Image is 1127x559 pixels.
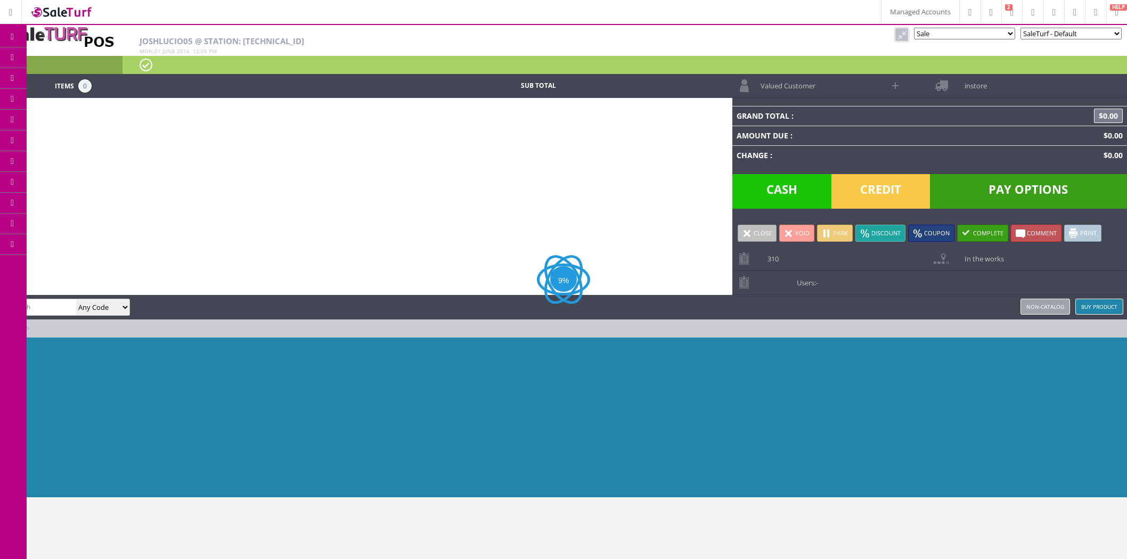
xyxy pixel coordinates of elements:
[732,145,977,165] td: Change :
[177,47,190,55] span: 2016
[959,74,987,91] span: instore
[1094,109,1123,123] span: $0.00
[791,271,818,287] span: Users:
[1005,4,1012,11] span: 2
[957,225,1008,242] a: Complete
[193,47,199,55] span: 12
[732,174,831,209] span: Cash
[908,225,954,242] a: Coupon
[78,79,92,93] span: 0
[930,174,1127,209] span: Pay Options
[738,225,777,242] a: Close
[959,247,1004,264] span: In the works
[201,47,207,55] span: 05
[1027,229,1057,237] span: Comment
[162,47,175,55] span: June
[154,47,161,55] span: 01
[4,299,76,315] input: Search
[209,47,217,55] span: pm
[140,47,153,55] span: Mon
[816,278,818,287] span: -
[732,106,977,126] td: Grand Total :
[779,225,814,242] a: Void
[831,174,930,209] span: Credit
[140,37,703,46] h2: joshlucio05 @ Station: [TECHNICAL_ID]
[439,79,637,93] td: Sub Total
[855,225,905,242] a: Discount
[817,225,853,242] a: Park
[30,5,94,19] img: SaleTurf
[1099,130,1123,141] span: $0.00
[762,247,779,264] span: 310
[1110,4,1127,11] span: HELP
[1075,299,1123,315] a: Buy Product
[732,126,977,145] td: Amount Due :
[1020,299,1070,315] a: Non-catalog
[1064,225,1101,242] a: Print
[755,74,815,91] span: Valued Customer
[140,47,217,55] span: , :
[55,79,74,91] span: Items
[1099,150,1123,160] span: $0.00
